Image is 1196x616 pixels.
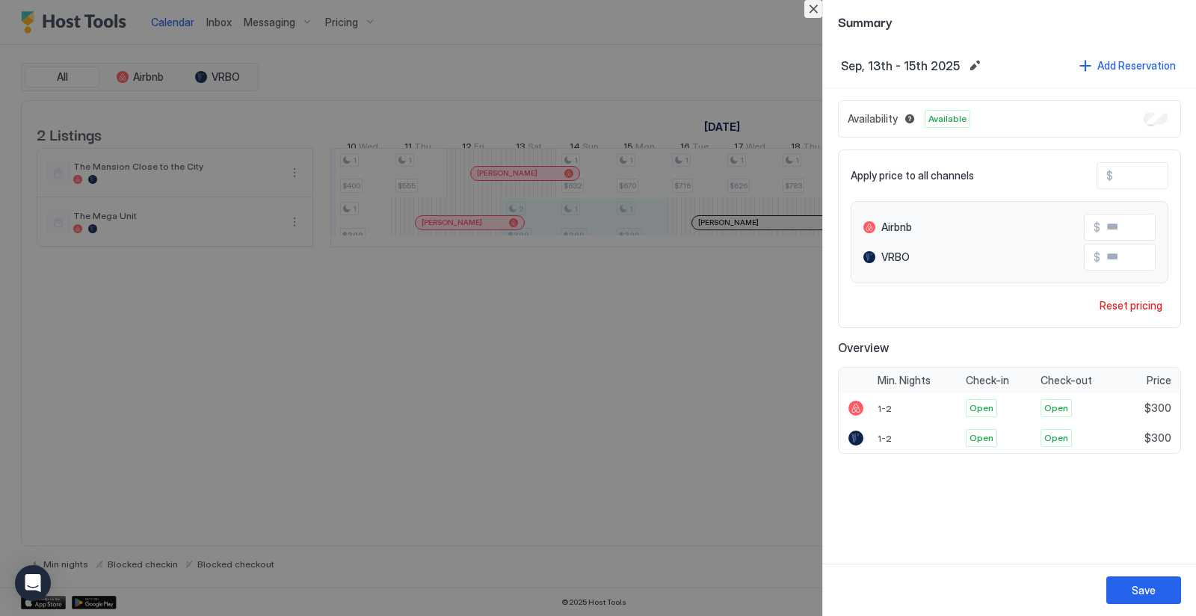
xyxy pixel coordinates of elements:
span: $300 [1144,401,1171,415]
span: 1-2 [878,403,892,414]
span: Open [1044,431,1068,445]
span: $ [1094,221,1100,234]
span: $300 [1144,431,1171,445]
span: Price [1147,374,1171,387]
span: $ [1094,250,1100,264]
span: Sep, 13th - 15th 2025 [841,58,960,73]
span: Apply price to all channels [851,169,974,182]
span: Check-out [1041,374,1092,387]
button: Add Reservation [1077,55,1178,76]
span: Airbnb [881,221,912,234]
span: Overview [838,340,1181,355]
span: Open [970,431,993,445]
span: $ [1106,169,1113,182]
div: Save [1132,582,1156,598]
span: Check-in [966,374,1009,387]
div: Reset pricing [1100,298,1162,313]
span: Open [970,401,993,415]
button: Edit date range [966,57,984,75]
button: Reset pricing [1094,295,1168,315]
button: Blocked dates override all pricing rules and remain unavailable until manually unblocked [901,110,919,128]
span: Open [1044,401,1068,415]
div: Add Reservation [1097,58,1176,73]
span: Availability [848,112,898,126]
span: Min. Nights [878,374,931,387]
button: Save [1106,576,1181,604]
span: Summary [838,12,1181,31]
span: VRBO [881,250,910,264]
div: Open Intercom Messenger [15,565,51,601]
span: 1-2 [878,433,892,444]
span: Available [928,112,967,126]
